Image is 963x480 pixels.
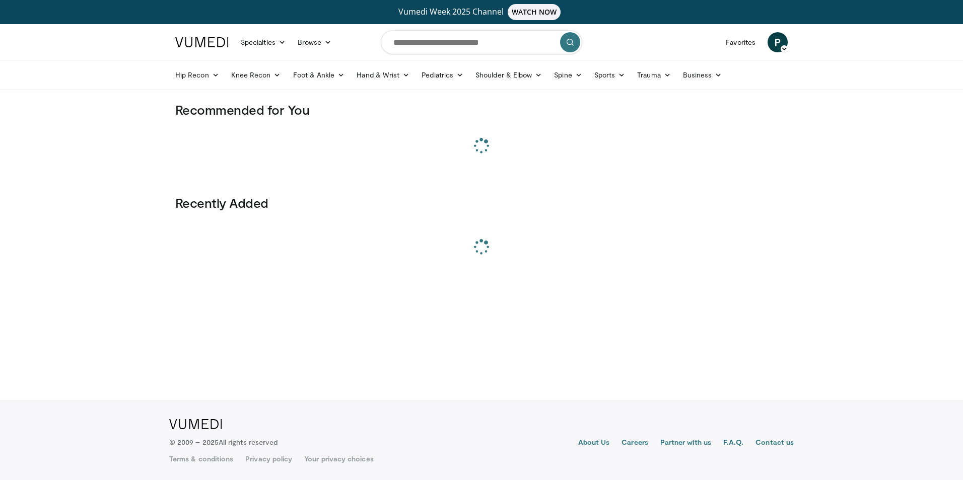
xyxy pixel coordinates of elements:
a: About Us [578,437,610,449]
a: Pediatrics [416,65,469,85]
a: Business [677,65,728,85]
img: VuMedi Logo [175,37,229,47]
a: Foot & Ankle [287,65,351,85]
span: WATCH NOW [508,4,561,20]
a: Sports [588,65,632,85]
h3: Recently Added [175,195,788,211]
a: Shoulder & Elbow [469,65,548,85]
a: Contact us [755,437,794,449]
img: VuMedi Logo [169,419,222,429]
span: All rights reserved [219,438,278,446]
a: Your privacy choices [304,454,373,464]
p: © 2009 – 2025 [169,437,278,447]
a: Trauma [631,65,677,85]
a: Partner with us [660,437,711,449]
input: Search topics, interventions [381,30,582,54]
h3: Recommended for You [175,102,788,118]
a: Vumedi Week 2025 ChannelWATCH NOW [177,4,786,20]
a: Favorites [720,32,762,52]
a: Browse [292,32,338,52]
a: Knee Recon [225,65,287,85]
a: Careers [622,437,648,449]
a: F.A.Q. [723,437,743,449]
a: Spine [548,65,588,85]
a: Specialties [235,32,292,52]
a: P [768,32,788,52]
a: Privacy policy [245,454,292,464]
a: Hand & Wrist [351,65,416,85]
a: Hip Recon [169,65,225,85]
a: Terms & conditions [169,454,233,464]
